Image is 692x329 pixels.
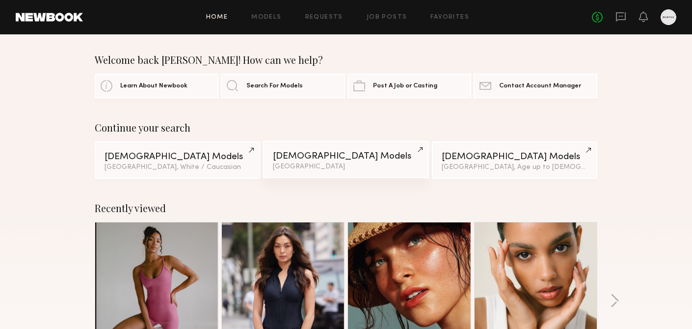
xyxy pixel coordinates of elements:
[499,83,581,89] span: Contact Account Manager
[95,202,597,214] div: Recently viewed
[221,74,345,98] a: Search For Models
[305,14,343,21] a: Requests
[206,14,228,21] a: Home
[367,14,407,21] a: Job Posts
[120,83,187,89] span: Learn About Newbook
[273,164,419,170] div: [GEOGRAPHIC_DATA]
[246,83,303,89] span: Search For Models
[273,152,419,161] div: [DEMOGRAPHIC_DATA] Models
[347,74,471,98] a: Post A Job or Casting
[430,14,469,21] a: Favorites
[95,122,597,134] div: Continue your search
[95,54,597,66] div: Welcome back [PERSON_NAME]! How can we help?
[251,14,281,21] a: Models
[442,152,587,162] div: [DEMOGRAPHIC_DATA] Models
[373,83,437,89] span: Post A Job or Casting
[105,152,250,162] div: [DEMOGRAPHIC_DATA] Models
[95,141,260,179] a: [DEMOGRAPHIC_DATA] Models[GEOGRAPHIC_DATA], White / Caucasian
[105,164,250,171] div: [GEOGRAPHIC_DATA], White / Caucasian
[474,74,597,98] a: Contact Account Manager
[432,141,597,179] a: [DEMOGRAPHIC_DATA] Models[GEOGRAPHIC_DATA], Age up to [DEMOGRAPHIC_DATA].
[442,164,587,171] div: [GEOGRAPHIC_DATA], Age up to [DEMOGRAPHIC_DATA].
[95,74,218,98] a: Learn About Newbook
[263,141,428,178] a: [DEMOGRAPHIC_DATA] Models[GEOGRAPHIC_DATA]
